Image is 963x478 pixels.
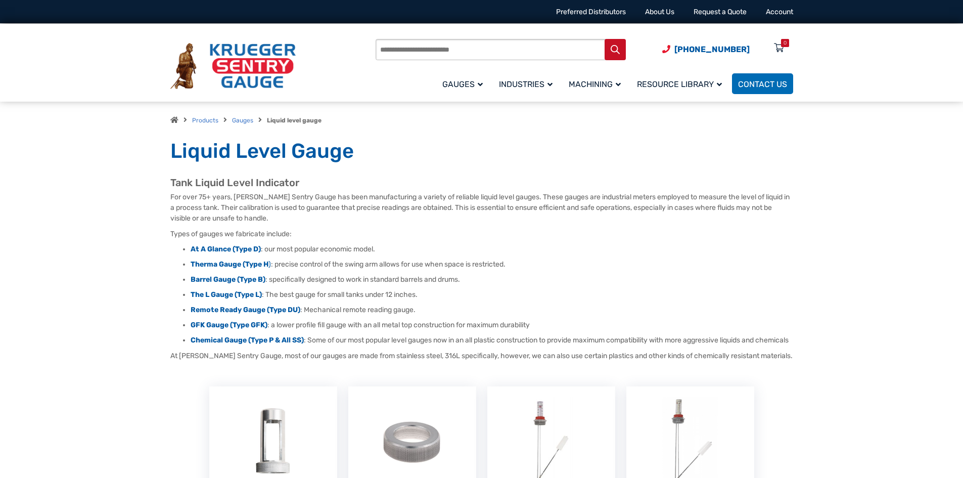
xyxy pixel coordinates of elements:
strong: Therma Gauge (Type H [191,260,268,269]
a: Barrel Gauge (Type B) [191,275,265,284]
a: Preferred Distributors [556,8,626,16]
p: Types of gauges we fabricate include: [170,229,793,239]
a: Products [192,117,218,124]
p: At [PERSON_NAME] Sentry Gauge, most of our gauges are made from stainless steel, 316L specificall... [170,351,793,361]
h2: Tank Liquid Level Indicator [170,177,793,189]
li: : Some of our most popular level gauges now in an all plastic construction to provide maximum com... [191,335,793,345]
a: Contact Us [732,73,793,94]
p: For over 75+ years, [PERSON_NAME] Sentry Gauge has been manufacturing a variety of reliable liqui... [170,192,793,224]
a: Request a Quote [694,8,747,16]
span: Industries [499,79,553,89]
h1: Liquid Level Gauge [170,139,793,164]
a: About Us [645,8,674,16]
li: : specifically designed to work in standard barrels and drums. [191,275,793,285]
span: [PHONE_NUMBER] [674,45,750,54]
span: Gauges [442,79,483,89]
li: : a lower profile fill gauge with an all metal top construction for maximum durability [191,320,793,330]
a: Machining [563,72,631,96]
a: Industries [493,72,563,96]
a: Gauges [232,117,253,124]
a: Resource Library [631,72,732,96]
span: Contact Us [738,79,787,89]
div: 0 [784,39,787,47]
a: Remote Ready Gauge (Type DU) [191,306,300,314]
a: GFK Gauge (Type GFK) [191,321,267,329]
span: Machining [569,79,621,89]
span: Resource Library [637,79,722,89]
a: The L Gauge (Type L) [191,290,262,299]
a: Therma Gauge (Type H) [191,260,271,269]
a: Chemical Gauge (Type P & All SS) [191,336,304,344]
li: : our most popular economic model. [191,244,793,254]
a: Phone Number (920) 434-8860 [662,43,750,56]
img: Krueger Sentry Gauge [170,43,296,90]
li: : precise control of the swing arm allows for use when space is restricted. [191,259,793,270]
a: At A Glance (Type D) [191,245,261,253]
li: : Mechanical remote reading gauge. [191,305,793,315]
strong: Liquid level gauge [267,117,322,124]
li: : The best gauge for small tanks under 12 inches. [191,290,793,300]
a: Gauges [436,72,493,96]
a: Account [766,8,793,16]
